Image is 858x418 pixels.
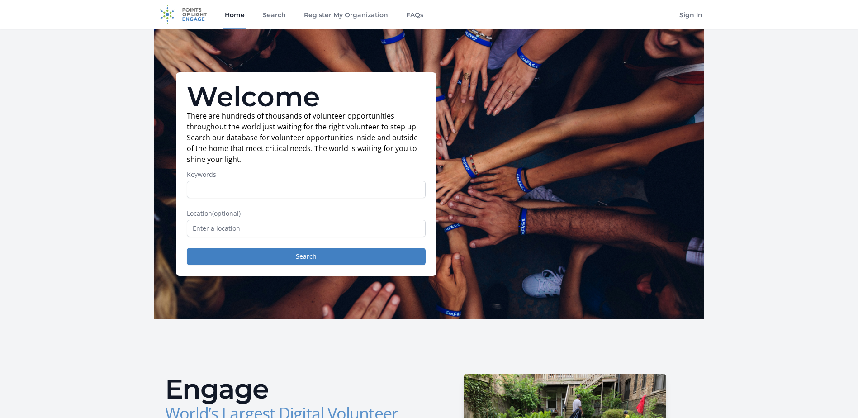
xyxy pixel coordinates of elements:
[187,220,426,237] input: Enter a location
[187,110,426,165] p: There are hundreds of thousands of volunteer opportunities throughout the world just waiting for ...
[212,209,241,218] span: (optional)
[187,209,426,218] label: Location
[187,83,426,110] h1: Welcome
[165,375,422,403] h2: Engage
[187,170,426,179] label: Keywords
[187,248,426,265] button: Search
